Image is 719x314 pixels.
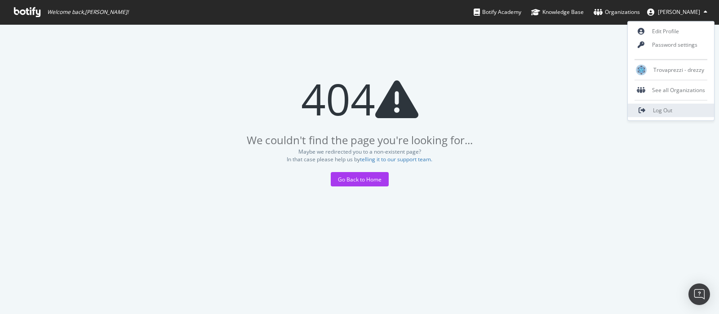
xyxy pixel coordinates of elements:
[653,106,672,114] span: Log Out
[658,8,700,16] span: Gianluca Mileo
[628,104,714,117] a: Log Out
[688,283,710,305] div: Open Intercom Messenger
[331,172,389,186] button: Go Back to Home
[640,5,715,19] button: [PERSON_NAME]
[474,8,521,17] div: Botify Academy
[47,9,129,16] span: Welcome back, [PERSON_NAME] !
[653,66,704,74] span: Trovaprezzi - drezzy
[636,65,647,75] img: Trovaprezzi - drezzy
[594,8,640,17] div: Organizations
[628,25,714,38] a: Edit Profile
[628,84,714,97] div: See all Organizations
[628,38,714,52] a: Password settings
[531,8,584,17] div: Knowledge Base
[331,176,389,183] a: Go Back to Home
[360,156,432,163] button: telling it to our support team.
[338,176,382,183] div: Go Back to Home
